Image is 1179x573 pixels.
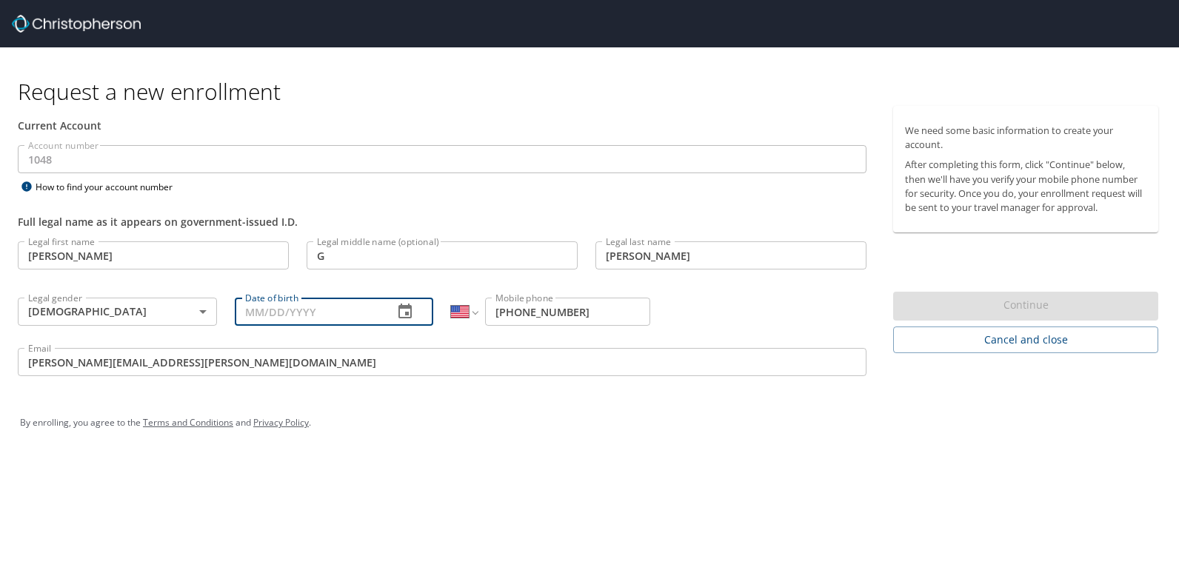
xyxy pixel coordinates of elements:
p: We need some basic information to create your account. [905,124,1146,152]
div: Current Account [18,118,866,133]
input: MM/DD/YYYY [235,298,382,326]
div: How to find your account number [18,178,203,196]
button: Cancel and close [893,326,1158,354]
p: After completing this form, click "Continue" below, then we'll have you verify your mobile phone ... [905,158,1146,215]
div: [DEMOGRAPHIC_DATA] [18,298,217,326]
a: Terms and Conditions [143,416,233,429]
input: Enter phone number [485,298,650,326]
a: Privacy Policy [253,416,309,429]
span: Cancel and close [905,331,1146,349]
h1: Request a new enrollment [18,77,1170,106]
div: Full legal name as it appears on government-issued I.D. [18,214,866,229]
div: By enrolling, you agree to the and . [20,404,1159,441]
img: cbt logo [12,15,141,33]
